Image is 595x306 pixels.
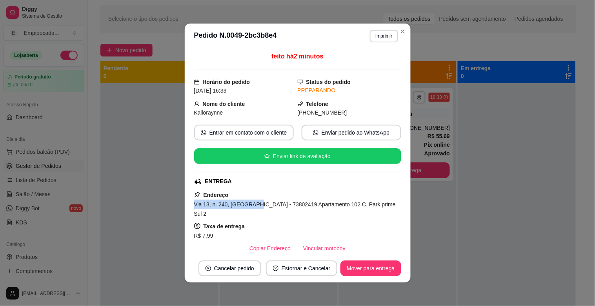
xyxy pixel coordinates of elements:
[298,101,303,107] span: phone
[302,125,401,140] button: whats-appEnviar pedido ao WhatsApp
[201,130,206,135] span: whats-app
[198,260,261,276] button: close-circleCancelar pedido
[194,109,223,116] span: Kalloraynne
[397,25,409,38] button: Close
[370,30,398,42] button: Imprimir
[204,223,245,229] strong: Taxa de entrega
[298,79,303,85] span: desktop
[205,177,232,186] div: ENTREGA
[313,130,318,135] span: whats-app
[297,240,352,256] button: Vincular motoboy
[203,101,245,107] strong: Nome do cliente
[273,266,278,271] span: close-circle
[340,260,401,276] button: Mover para entrega
[194,191,200,198] span: pushpin
[266,260,338,276] button: close-circleEstornar e Cancelar
[243,240,297,256] button: Copiar Endereço
[264,153,270,159] span: star
[194,233,213,239] span: R$ 7,99
[194,223,200,229] span: dollar
[194,148,401,164] button: starEnviar link de avaliação
[204,192,229,198] strong: Endereço
[194,79,200,85] span: calendar
[306,101,329,107] strong: Telefone
[271,53,323,60] span: feito há 2 minutos
[194,30,277,42] h3: Pedido N. 0049-2bc3b8e4
[306,79,351,85] strong: Status do pedido
[203,79,250,85] strong: Horário do pedido
[194,101,200,107] span: user
[298,86,401,95] div: PREPARANDO
[194,201,396,217] span: Via 13, n. 240, [GEOGRAPHIC_DATA] - 73802419 Apartamento 102 C. Park prime Sul 2
[194,87,227,94] span: [DATE] 16:33
[194,125,294,140] button: whats-appEntrar em contato com o cliente
[298,109,347,116] span: [PHONE_NUMBER]
[206,266,211,271] span: close-circle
